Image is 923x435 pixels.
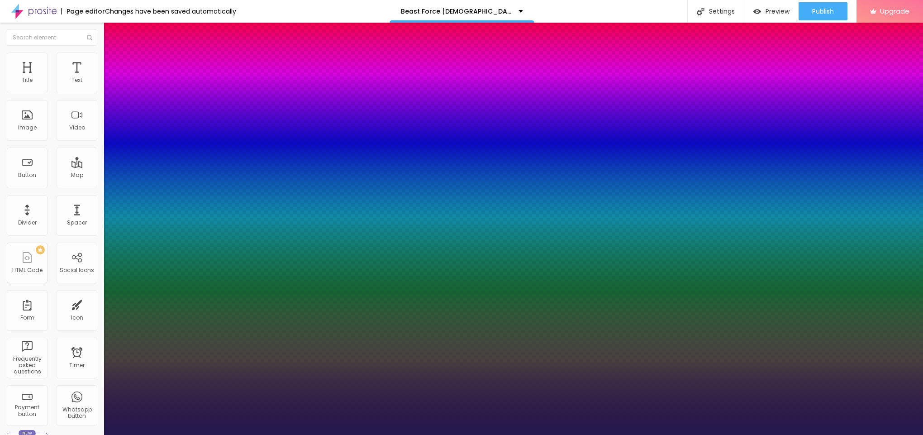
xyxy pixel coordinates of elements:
button: Publish [799,2,847,20]
div: Video [69,124,85,131]
div: Social Icons [60,267,94,273]
div: Whatsapp button [59,406,95,420]
div: Spacer [67,220,87,226]
div: Form [20,315,34,321]
div: Icon [71,315,83,321]
img: view-1.svg [753,8,761,15]
img: Icone [87,35,92,40]
p: Beast Force [DEMOGRAPHIC_DATA][MEDICAL_DATA] [401,8,512,14]
div: Changes have been saved automatically [105,8,236,14]
span: Publish [812,8,834,15]
div: Timer [69,362,85,368]
div: Text [71,77,82,83]
div: Page editor [61,8,105,14]
div: Divider [18,220,37,226]
div: Image [18,124,37,131]
span: Preview [766,8,790,15]
input: Search element [7,29,97,46]
div: Button [18,172,36,178]
div: Title [22,77,33,83]
span: Upgrade [880,7,909,15]
div: Frequently asked questions [9,356,45,375]
div: HTML Code [12,267,43,273]
div: Payment button [9,404,45,417]
div: Map [71,172,83,178]
button: Preview [744,2,799,20]
img: Icone [697,8,704,15]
